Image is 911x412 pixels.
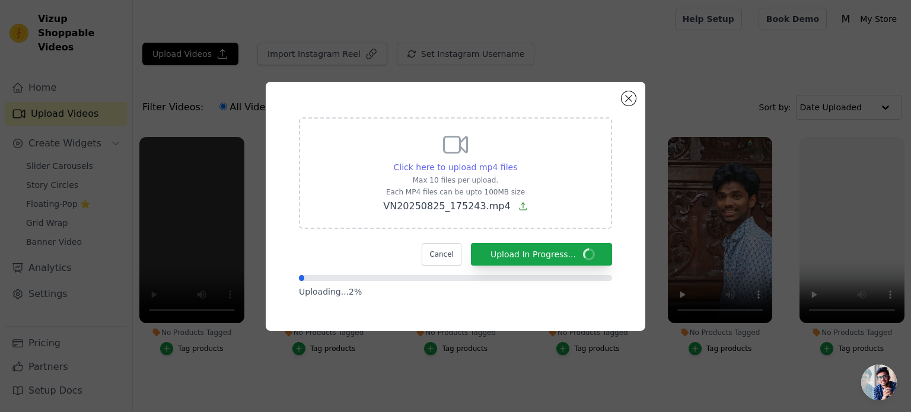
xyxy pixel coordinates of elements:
[383,187,528,197] p: Each MP4 files can be upto 100MB size
[383,200,510,212] span: VN20250825_175243.mp4
[861,365,897,400] a: Open chat
[471,243,612,266] button: Upload In Progress...
[422,243,461,266] button: Cancel
[383,175,528,185] p: Max 10 files per upload.
[299,286,612,298] p: Uploading... 2 %
[394,162,518,172] span: Click here to upload mp4 files
[622,91,636,106] button: Close modal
